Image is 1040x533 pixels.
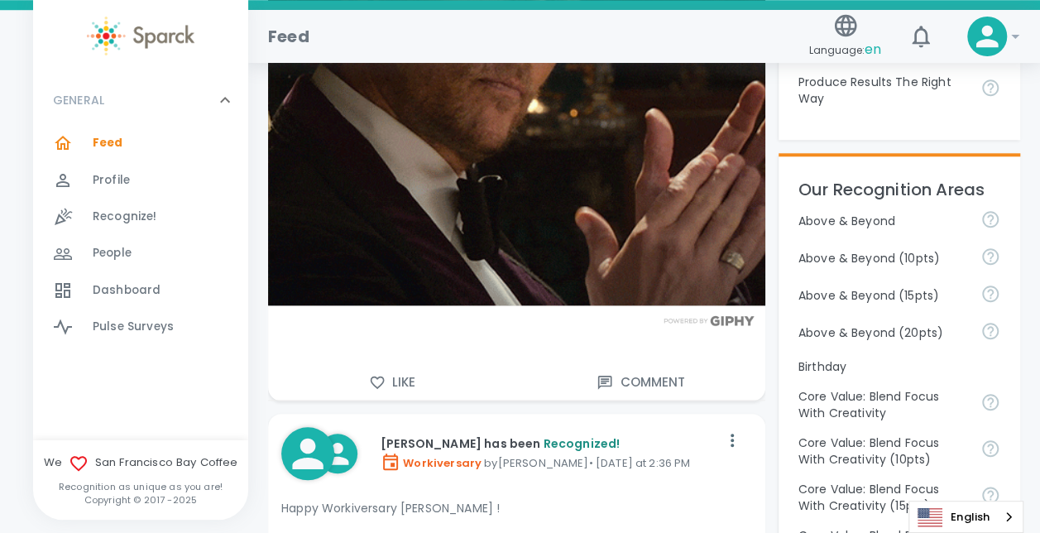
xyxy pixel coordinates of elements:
[865,40,881,59] span: en
[33,454,248,473] span: We San Francisco Bay Coffee
[798,74,967,107] p: Produce Results The Right Way
[93,135,123,151] span: Feed
[33,75,248,125] div: GENERAL
[268,365,516,400] button: Like
[980,321,1000,341] svg: For going above and beyond!
[93,319,174,335] span: Pulse Surveys
[798,358,1000,375] p: Birthday
[803,7,888,66] button: Language:en
[798,287,967,304] p: Above & Beyond (15pts)
[543,435,620,452] span: Recognized!
[33,125,248,352] div: GENERAL
[87,17,194,55] img: Sparck logo
[33,235,248,271] a: People
[980,485,1000,505] svg: Achieve goals today and innovate for tomorrow
[381,452,719,472] p: by [PERSON_NAME] • [DATE] at 2:36 PM
[909,502,1023,532] a: English
[980,78,1000,98] svg: Find success working together and doing the right thing
[980,209,1000,229] svg: For going above and beyond!
[33,493,248,507] p: Copyright © 2017 - 2025
[798,250,967,266] p: Above & Beyond (10pts)
[798,388,967,421] p: Core Value: Blend Focus With Creativity
[798,324,967,341] p: Above & Beyond (20pts)
[809,39,881,61] span: Language:
[980,284,1000,304] svg: For going above and beyond!
[381,435,719,452] p: [PERSON_NAME] has been
[659,315,759,326] img: Powered by GIPHY
[93,209,157,225] span: Recognize!
[33,162,248,199] a: Profile
[268,23,309,50] h1: Feed
[381,455,482,471] span: Workiversary
[798,176,1000,203] p: Our Recognition Areas
[798,213,967,229] p: Above & Beyond
[33,17,248,55] a: Sparck logo
[980,247,1000,266] svg: For going above and beyond!
[53,92,104,108] p: GENERAL
[980,392,1000,412] svg: Achieve goals today and innovate for tomorrow
[33,480,248,493] p: Recognition as unique as you are!
[798,435,967,468] p: Core Value: Blend Focus With Creativity (10pts)
[281,500,752,516] p: Happy Workiversary [PERSON_NAME] !
[516,365,764,400] button: Comment
[33,272,248,309] a: Dashboard
[93,172,130,189] span: Profile
[908,501,1023,533] div: Language
[93,282,161,299] span: Dashboard
[93,245,132,262] span: People
[908,501,1023,533] aside: Language selected: English
[980,439,1000,459] svg: Achieve goals today and innovate for tomorrow
[33,199,248,235] a: Recognize!
[33,309,248,345] a: Pulse Surveys
[798,481,967,514] p: Core Value: Blend Focus With Creativity (15pts)
[33,125,248,161] a: Feed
